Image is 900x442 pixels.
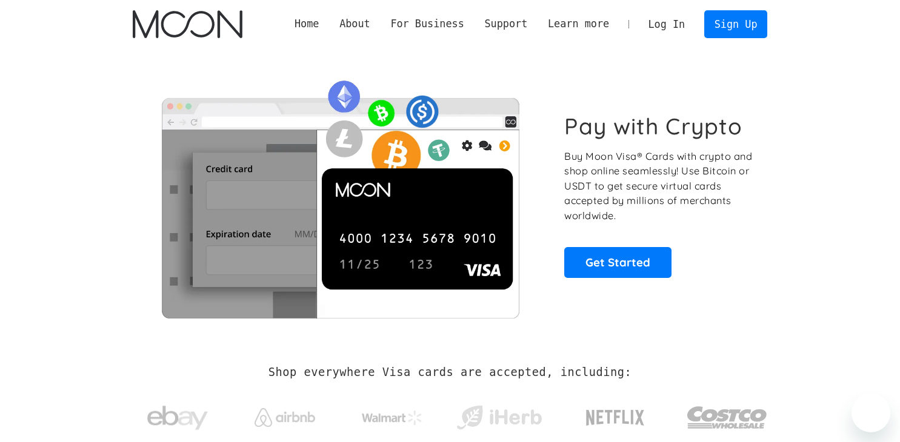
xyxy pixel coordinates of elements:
a: iHerb [454,390,544,440]
img: iHerb [454,402,544,434]
img: Walmart [362,411,422,425]
img: Moon Cards let you spend your crypto anywhere Visa is accepted. [133,72,548,318]
a: Get Started [564,247,672,277]
p: Buy Moon Visa® Cards with crypto and shop online seamlessly! Use Bitcoin or USDT to get secure vi... [564,149,754,223]
a: Netflix [561,391,670,439]
div: Support [484,16,527,31]
div: About [329,16,380,31]
img: Costco [687,395,768,440]
div: Learn more [548,16,609,31]
h1: Pay with Crypto [564,113,742,140]
img: Airbnb [255,408,315,427]
a: Home [284,16,329,31]
a: Log In [638,11,695,38]
h2: Shop everywhere Visa cards are accepted, including: [268,366,632,379]
div: For Business [381,16,475,31]
div: Learn more [538,16,619,31]
a: Walmart [347,398,437,431]
img: Netflix [585,403,645,433]
img: Moon Logo [133,10,242,38]
iframe: Button to launch messaging window [852,394,890,432]
a: home [133,10,242,38]
div: Support [475,16,538,31]
a: Airbnb [239,396,330,433]
img: ebay [147,399,208,437]
a: Sign Up [704,10,767,38]
div: For Business [390,16,464,31]
div: About [339,16,370,31]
